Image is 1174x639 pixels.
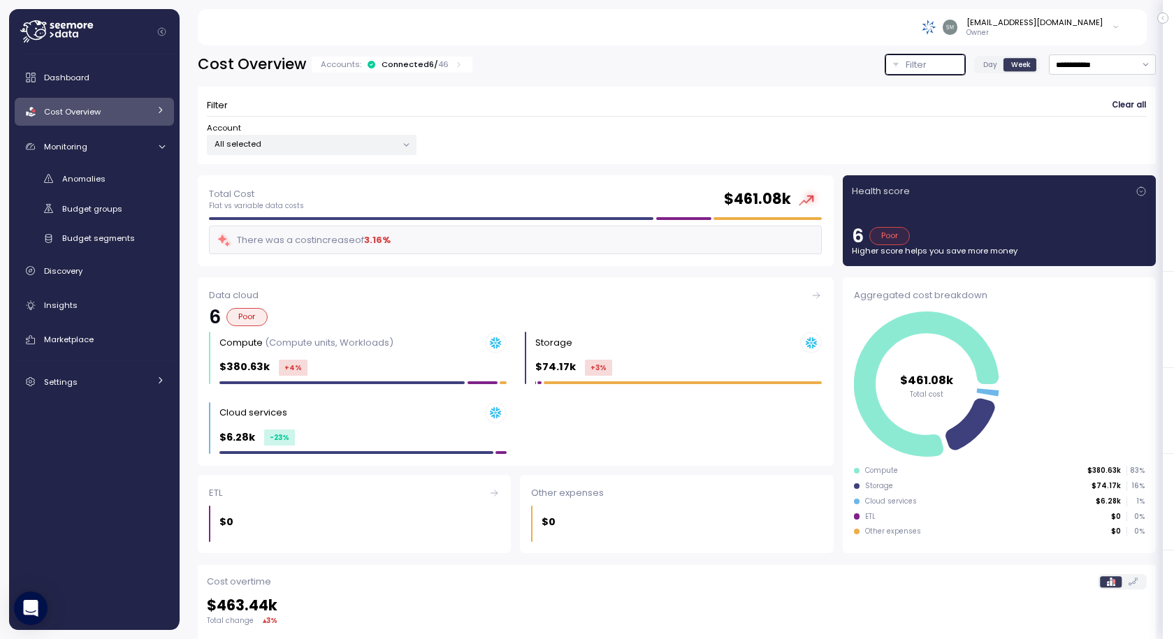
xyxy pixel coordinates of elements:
p: Cost overtime [207,575,271,589]
span: Discovery [44,265,82,277]
div: Compute [219,336,393,350]
a: Data cloud6PoorCompute (Compute units, Workloads)$380.63k+4%Storage $74.17k+3%Cloud services $6.2... [198,277,834,466]
div: Connected 6 / [382,59,449,70]
div: Cloud services [219,406,287,420]
p: $0 [542,514,556,530]
p: $0 [1111,527,1121,536]
tspan: Total cost [910,390,943,399]
p: $74.17k [535,359,576,375]
div: Open Intercom Messenger [14,592,48,625]
span: Anomalies [62,173,106,184]
p: 1 % [1127,497,1144,506]
button: Collapse navigation [153,27,171,37]
div: Poor [869,227,911,245]
h2: $ 463.44k [207,596,1147,616]
p: $6.28k [1096,497,1121,506]
div: Other expenses [865,527,921,536]
p: 16 % [1127,481,1144,491]
div: 3 % [266,615,277,626]
span: Day [983,59,997,70]
p: 46 [438,59,449,70]
div: Aggregated cost breakdown [854,288,1145,302]
p: $380.63k [219,359,270,375]
p: 0 % [1127,527,1144,536]
div: ETL [209,486,500,500]
a: Budget groups [15,197,174,220]
span: Budget segments [62,233,135,244]
div: ▴ [263,615,277,626]
div: Accounts:Connected6/46 [312,57,472,73]
p: Total change [207,616,254,626]
p: $6.28k [219,429,255,446]
p: $0 [219,514,233,530]
div: Other expenses [531,486,822,500]
span: Week [1011,59,1031,70]
a: Anomalies [15,167,174,190]
a: Monitoring [15,133,174,161]
div: Data cloud [209,288,822,302]
h2: $ 461.08k [724,189,791,210]
span: Dashboard [44,72,89,83]
p: 83 % [1127,466,1144,476]
span: Marketplace [44,334,94,345]
span: Cost Overview [44,106,101,117]
div: Poor [226,308,268,326]
a: Settings [15,368,174,396]
div: 3.16 % [364,233,391,247]
a: Budget segments [15,227,174,250]
div: Cloud services [865,497,917,506]
p: Health score [852,184,910,198]
div: Compute [865,466,898,476]
div: There was a cost increase of [217,232,391,248]
img: 68790ce639d2d68da1992664.PNG [922,20,936,34]
span: Insights [44,300,78,311]
p: (Compute units, Workloads) [265,336,393,349]
p: $74.17k [1092,481,1121,491]
button: Clear all [1111,96,1147,116]
button: Filter [885,54,965,75]
span: Clear all [1112,96,1146,115]
p: Filter [906,58,927,72]
div: +3 % [585,360,612,376]
div: +4 % [279,360,307,376]
div: ETL [865,512,876,522]
h2: Cost Overview [198,54,306,75]
p: 6 [209,308,221,326]
div: Storage [535,336,572,350]
p: 6 [852,227,864,245]
p: Total Cost [209,187,304,201]
p: Filter [207,98,228,112]
a: Dashboard [15,64,174,91]
span: Budget groups [62,203,122,214]
a: Marketplace [15,326,174,354]
p: All selected [215,138,397,149]
a: ETL$0 [198,475,511,554]
p: $380.63k [1087,466,1121,476]
span: Monitoring [44,141,87,152]
p: $0 [1111,512,1121,522]
p: Accounts: [321,59,361,70]
p: Higher score helps you save more money [852,245,1147,256]
p: Owner [966,28,1103,38]
div: Storage [865,481,893,491]
span: Settings [44,376,78,388]
img: 8b38840e6dc05d7795a5b5428363ffcd [943,20,957,34]
div: [EMAIL_ADDRESS][DOMAIN_NAME] [966,17,1103,28]
a: Insights [15,291,174,319]
p: 0 % [1127,512,1144,522]
label: Account [207,122,241,135]
div: -23 % [264,429,295,446]
tspan: $461.08k [900,372,954,388]
a: Cost Overview [15,98,174,126]
a: Discovery [15,257,174,285]
p: Flat vs variable data costs [209,201,304,211]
